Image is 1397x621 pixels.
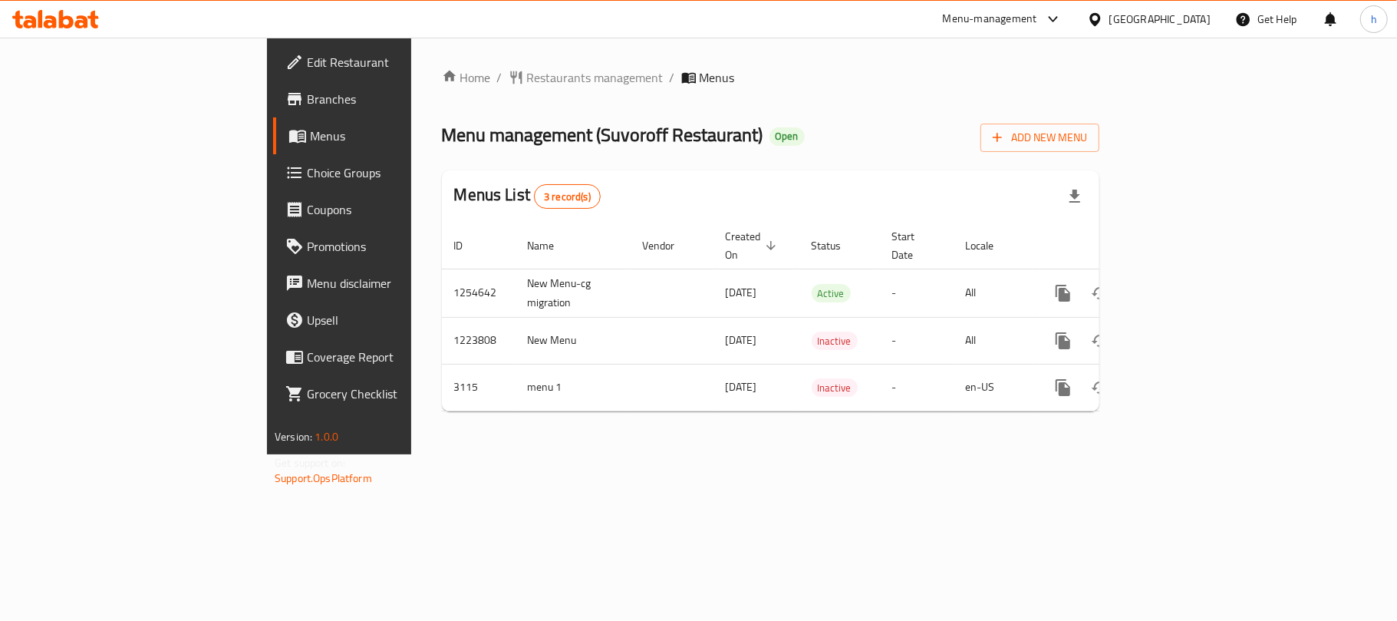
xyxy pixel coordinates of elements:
[1045,322,1082,359] button: more
[726,282,757,302] span: [DATE]
[880,364,954,411] td: -
[315,427,338,447] span: 1.0.0
[1371,11,1377,28] span: h
[275,453,345,473] span: Get support on:
[275,427,312,447] span: Version:
[516,364,631,411] td: menu 1
[273,375,500,412] a: Grocery Checklist
[1056,178,1093,215] div: Export file
[275,468,372,488] a: Support.OpsPlatform
[643,236,695,255] span: Vendor
[516,317,631,364] td: New Menu
[273,339,500,375] a: Coverage Report
[307,200,488,219] span: Coupons
[273,302,500,339] a: Upsell
[966,236,1014,255] span: Locale
[726,227,781,264] span: Created On
[1082,322,1119,359] button: Change Status
[943,10,1037,28] div: Menu-management
[700,68,735,87] span: Menus
[954,269,1033,317] td: All
[273,228,500,265] a: Promotions
[892,227,935,264] span: Start Date
[528,236,575,255] span: Name
[307,53,488,71] span: Edit Restaurant
[812,284,851,302] div: Active
[880,269,954,317] td: -
[454,236,483,255] span: ID
[307,385,488,403] span: Grocery Checklist
[307,90,488,108] span: Branches
[442,117,763,152] span: Menu management ( Suvoroff Restaurant )
[954,317,1033,364] td: All
[273,81,500,117] a: Branches
[527,68,664,87] span: Restaurants management
[769,127,805,146] div: Open
[726,377,757,397] span: [DATE]
[273,265,500,302] a: Menu disclaimer
[454,183,601,209] h2: Menus List
[812,236,862,255] span: Status
[273,154,500,191] a: Choice Groups
[442,223,1204,411] table: enhanced table
[273,44,500,81] a: Edit Restaurant
[273,117,500,154] a: Menus
[1033,223,1204,269] th: Actions
[307,348,488,366] span: Coverage Report
[726,330,757,350] span: [DATE]
[442,68,1099,87] nav: breadcrumb
[769,130,805,143] span: Open
[812,378,858,397] div: Inactive
[273,191,500,228] a: Coupons
[812,332,858,350] span: Inactive
[307,311,488,329] span: Upsell
[1082,275,1119,312] button: Change Status
[993,128,1087,147] span: Add New Menu
[954,364,1033,411] td: en-US
[1082,369,1119,406] button: Change Status
[670,68,675,87] li: /
[1109,11,1211,28] div: [GEOGRAPHIC_DATA]
[307,274,488,292] span: Menu disclaimer
[812,285,851,302] span: Active
[307,237,488,256] span: Promotions
[812,379,858,397] span: Inactive
[1045,275,1082,312] button: more
[509,68,664,87] a: Restaurants management
[516,269,631,317] td: New Menu-cg migration
[980,124,1099,152] button: Add New Menu
[1045,369,1082,406] button: more
[880,317,954,364] td: -
[534,184,601,209] div: Total records count
[535,190,600,204] span: 3 record(s)
[307,164,488,182] span: Choice Groups
[310,127,488,145] span: Menus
